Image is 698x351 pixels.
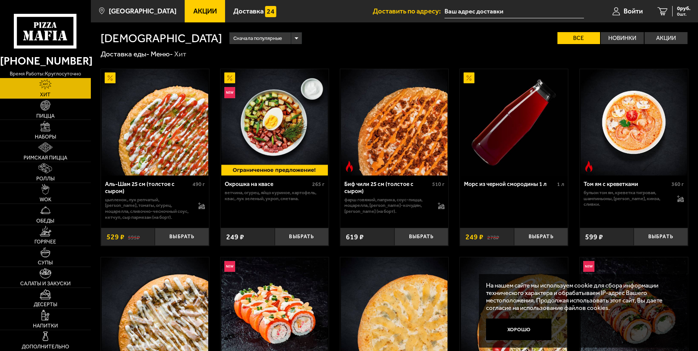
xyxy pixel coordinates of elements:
span: Акции [193,8,217,15]
span: Наборы [35,134,56,140]
a: Острое блюдоБиф чили 25 см (толстое с сыром) [340,69,448,175]
div: Окрошка на квасе [225,181,311,188]
img: Биф чили 25 см (толстое с сыром) [341,69,448,175]
button: Выбрать [634,228,688,246]
span: 599 ₽ [585,233,603,240]
span: Доставить по адресу: [373,8,445,15]
img: Аль-Шам 25 см (толстое с сыром) [102,69,208,175]
p: бульон том ям, креветка тигровая, шампиньоны, [PERSON_NAME], кинза, сливки. [584,190,670,207]
button: Выбрать [394,228,449,246]
span: Обеды [36,218,54,224]
img: Острое блюдо [583,161,594,172]
a: АкционныйАль-Шам 25 см (толстое с сыром) [101,69,209,175]
span: Супы [38,260,53,265]
button: Хорошо [486,319,551,340]
span: Хит [40,92,50,97]
div: Том ям с креветками [584,181,670,188]
a: АкционныйНовинкаОкрошка на квасе [221,69,329,175]
span: 249 ₽ [226,233,244,240]
img: Новинка [224,87,235,98]
div: Аль-Шам 25 см (толстое с сыром) [105,181,191,195]
span: WOK [40,197,51,202]
img: 15daf4d41897b9f0e9f617042186c801.svg [265,6,276,17]
span: Войти [624,8,643,15]
img: Морс из черной смородины 1 л [461,69,568,175]
span: 619 ₽ [346,233,364,240]
label: Все [557,32,600,44]
div: Биф чили 25 см (толстое с сыром) [344,181,430,195]
span: 490 г [193,181,205,187]
h1: [DEMOGRAPHIC_DATA] [101,32,222,44]
span: Сначала популярные [233,31,282,45]
span: Дополнительно [22,344,69,350]
span: 360 г [671,181,684,187]
span: Пицца [36,114,55,119]
img: Окрошка на квасе [221,69,328,175]
label: Акции [645,32,688,44]
button: Выбрать [155,228,209,246]
p: фарш говяжий, паприка, соус-пицца, моцарелла, [PERSON_NAME]-кочудян, [PERSON_NAME] (на борт). [344,197,430,214]
s: 595 ₽ [128,233,140,240]
span: 510 г [432,181,445,187]
span: 0 руб. [677,6,691,11]
a: Доставка еды- [101,50,150,58]
img: Новинка [583,261,594,272]
img: Акционный [464,72,474,83]
input: Ваш адрес доставки [445,4,584,18]
span: Доставка [233,8,264,15]
span: [GEOGRAPHIC_DATA] [109,8,176,15]
p: На нашем сайте мы используем cookie для сбора информации технического характера и обрабатываем IP... [486,282,676,312]
img: Акционный [224,72,235,83]
p: ветчина, огурец, яйцо куриное, картофель, квас, лук зеленый, укроп, сметана. [225,190,325,201]
span: Десерты [34,302,57,307]
span: Салаты и закуски [20,281,71,286]
img: Акционный [105,72,116,83]
span: 249 ₽ [465,233,483,240]
button: Выбрать [514,228,568,246]
span: Горячее [34,239,56,245]
div: Морс из черной смородины 1 л [464,181,555,188]
a: Острое блюдоТом ям с креветками [580,69,688,175]
span: 0 шт. [677,12,691,16]
img: Новинка [224,261,235,272]
span: 265 г [312,181,325,187]
s: 278 ₽ [487,233,499,240]
span: Напитки [33,323,58,329]
a: Меню- [151,50,173,58]
span: 1 л [557,181,564,187]
span: Римская пицца [24,155,67,161]
span: 529 ₽ [107,233,124,240]
img: Острое блюдо [344,161,355,172]
a: АкционныйМорс из черной смородины 1 л [460,69,568,175]
button: Выбрать [275,228,329,246]
label: Новинки [601,32,644,44]
img: Том ям с креветками [581,69,687,175]
div: Хит [174,49,186,59]
span: Роллы [36,176,55,181]
p: цыпленок, лук репчатый, [PERSON_NAME], томаты, огурец, моцарелла, сливочно-чесночный соус, кетчуп... [105,197,191,220]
